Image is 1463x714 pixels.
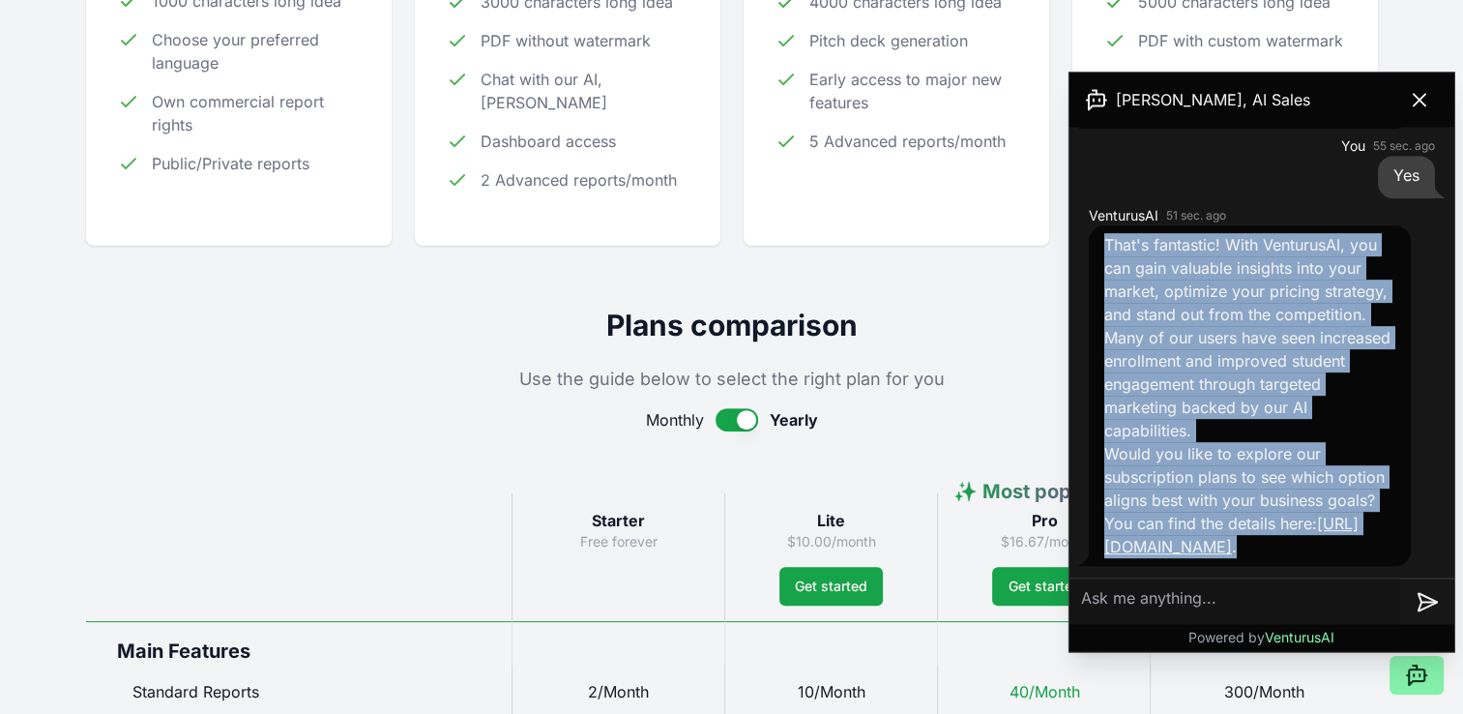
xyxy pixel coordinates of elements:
span: Pitch deck generation [809,29,968,52]
h2: Plans comparison [86,308,1378,342]
p: Would you like to explore our subscription plans to see which option aligns best with your busine... [1104,442,1395,558]
span: Yes [1393,165,1419,185]
button: Get started [992,567,1096,606]
time: 51 sec. ago [1166,208,1226,223]
span: Dashboard access [481,130,616,153]
span: VenturusAI [1265,629,1334,645]
button: Get started [779,567,883,606]
span: Early access to major new features [809,68,1018,114]
span: PDF without watermark [481,29,651,52]
span: Get started [1008,577,1080,596]
a: [URL][DOMAIN_NAME] [1104,514,1359,556]
span: Choose your preferred language [152,28,361,74]
h3: Pro [953,509,1134,532]
div: Main Features [86,621,512,665]
span: Own commercial report rights [152,90,361,136]
p: Use the guide below to select the right plan for you [86,366,1378,393]
span: 10/Month [798,682,865,701]
time: 55 sec. ago [1373,138,1435,154]
span: 2/Month [588,682,649,701]
span: 2 Advanced reports/month [481,168,677,192]
span: Monthly [646,408,704,431]
span: ✨ Most popular ✨ [952,480,1135,503]
span: VenturusAI [1089,206,1158,225]
span: Get started [795,577,867,596]
span: PDF with custom watermark [1138,29,1343,52]
span: 300/Month [1224,682,1304,701]
span: Public/Private reports [152,152,309,175]
span: API access [1138,68,1217,91]
span: 5 Advanced reports/month [809,130,1006,153]
span: Yearly [770,408,818,431]
span: Chat with our AI, [PERSON_NAME] [481,68,689,114]
h3: Starter [528,509,709,532]
p: Powered by [1188,628,1334,647]
span: [PERSON_NAME], AI Sales [1116,88,1310,111]
span: 40/Month [1009,682,1079,701]
p: $10.00/month [741,532,922,551]
p: $16.67/month [953,532,1134,551]
p: That's fantastic! With VenturusAI, you can gain valuable insights into your market, optimize your... [1104,233,1395,442]
p: Free forever [528,532,709,551]
span: You [1341,136,1365,156]
h3: Lite [741,509,922,532]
